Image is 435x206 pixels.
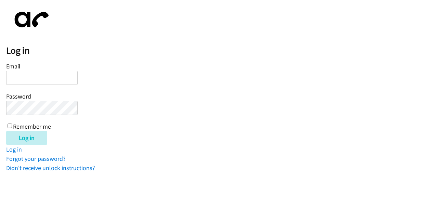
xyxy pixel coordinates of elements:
[6,131,47,145] input: Log in
[6,62,21,70] label: Email
[6,6,54,33] img: aphone-8a226864a2ddd6a5e75d1ebefc011f4aa8f32683c2d82f3fb0802fe031f96514.svg
[6,92,31,100] label: Password
[6,145,22,153] a: Log in
[13,123,51,130] label: Remember me
[6,164,95,172] a: Didn't receive unlock instructions?
[6,155,66,163] a: Forgot your password?
[6,45,435,56] h2: Log in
